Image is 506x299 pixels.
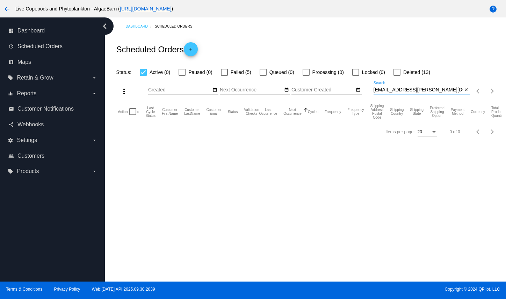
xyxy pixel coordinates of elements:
span: Customers [17,153,44,159]
a: Scheduled Orders [155,21,198,32]
span: Processing (0) [312,68,344,76]
span: Queued (0) [269,68,294,76]
a: people_outline Customers [8,150,97,162]
i: dashboard [8,28,14,33]
span: Maps [17,59,31,65]
span: Customer Notifications [17,106,74,112]
button: Previous page [471,125,485,139]
input: Next Occurrence [220,87,283,93]
span: Dashboard [17,28,45,34]
span: Failed (5) [231,68,251,76]
button: Change sorting for NextOccurrenceUtc [283,108,302,115]
mat-icon: date_range [212,87,217,93]
button: Change sorting for ShippingState [410,108,424,115]
i: map [8,59,14,65]
h2: Scheduled Orders [116,42,197,56]
span: Deleted (13) [403,68,430,76]
span: Settings [17,137,37,143]
button: Change sorting for PaymentMethod.Type [451,108,464,115]
span: Active (0) [150,68,170,76]
i: equalizer [8,91,13,96]
i: arrow_drop_down [92,137,97,143]
span: Status: [116,69,131,75]
button: Change sorting for CustomerEmail [207,108,222,115]
i: email [8,106,14,112]
mat-icon: arrow_back [3,5,11,13]
div: Items per page: [385,129,414,134]
i: share [8,122,14,127]
button: Change sorting for Status [228,110,238,114]
button: Next page [485,84,499,98]
mat-icon: close [464,87,469,93]
mat-select: Items per page: [418,130,437,135]
i: arrow_drop_down [92,75,97,81]
input: Customer Created [291,87,354,93]
button: Change sorting for PreferredShippingOption [430,106,444,118]
button: Change sorting for CustomerFirstName [162,108,178,115]
div: 0 of 0 [450,129,460,134]
button: Change sorting for Id [136,110,139,114]
span: Locked (0) [362,68,385,76]
i: chevron_left [99,21,110,32]
i: arrow_drop_down [92,169,97,174]
i: local_offer [8,169,13,174]
mat-icon: add [187,47,195,55]
input: Search [374,87,463,93]
input: Created [148,87,211,93]
i: arrow_drop_down [92,91,97,96]
span: Retain & Grow [17,75,53,81]
button: Change sorting for Cycles [308,110,318,114]
a: Dashboard [125,21,155,32]
button: Change sorting for ShippingCountry [390,108,404,115]
mat-icon: more_vert [120,87,128,96]
i: local_offer [8,75,13,81]
mat-icon: date_range [284,87,289,93]
a: Terms & Conditions [6,287,42,292]
button: Change sorting for CustomerLastName [184,108,200,115]
a: update Scheduled Orders [8,41,97,52]
a: [URL][DOMAIN_NAME] [120,6,172,12]
a: Web:[DATE] API:2025.09.30.2039 [92,287,155,292]
a: share Webhooks [8,119,97,130]
button: Clear [463,87,470,94]
button: Previous page [471,84,485,98]
mat-header-cell: Validation Checks [244,101,259,122]
mat-header-cell: Total Product Quantity [491,101,504,122]
span: Products [17,168,39,174]
a: Privacy Policy [54,287,80,292]
span: Copyright © 2024 QPilot, LLC [259,287,500,292]
i: update [8,44,14,49]
mat-icon: date_range [356,87,361,93]
span: Reports [17,90,36,97]
button: Change sorting for LastProcessingCycleId [146,106,156,118]
i: people_outline [8,153,14,159]
button: Change sorting for CurrencyIso [471,110,485,114]
span: Live Copepods and Phytoplankton - AlgaeBarn ( ) [15,6,173,12]
button: Next page [485,125,499,139]
button: Change sorting for FrequencyType [347,108,364,115]
a: map Maps [8,57,97,68]
span: Paused (0) [188,68,212,76]
button: Change sorting for LastOccurrenceUtc [259,108,277,115]
span: Scheduled Orders [17,43,63,50]
mat-icon: help [489,5,497,13]
span: Webhooks [17,121,44,128]
mat-header-cell: Actions [118,101,129,122]
button: Change sorting for ShippingPostcode [370,104,384,119]
button: Change sorting for Frequency [325,110,341,114]
span: 20 [418,129,422,134]
a: dashboard Dashboard [8,25,97,36]
i: settings [8,137,13,143]
a: email Customer Notifications [8,103,97,114]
